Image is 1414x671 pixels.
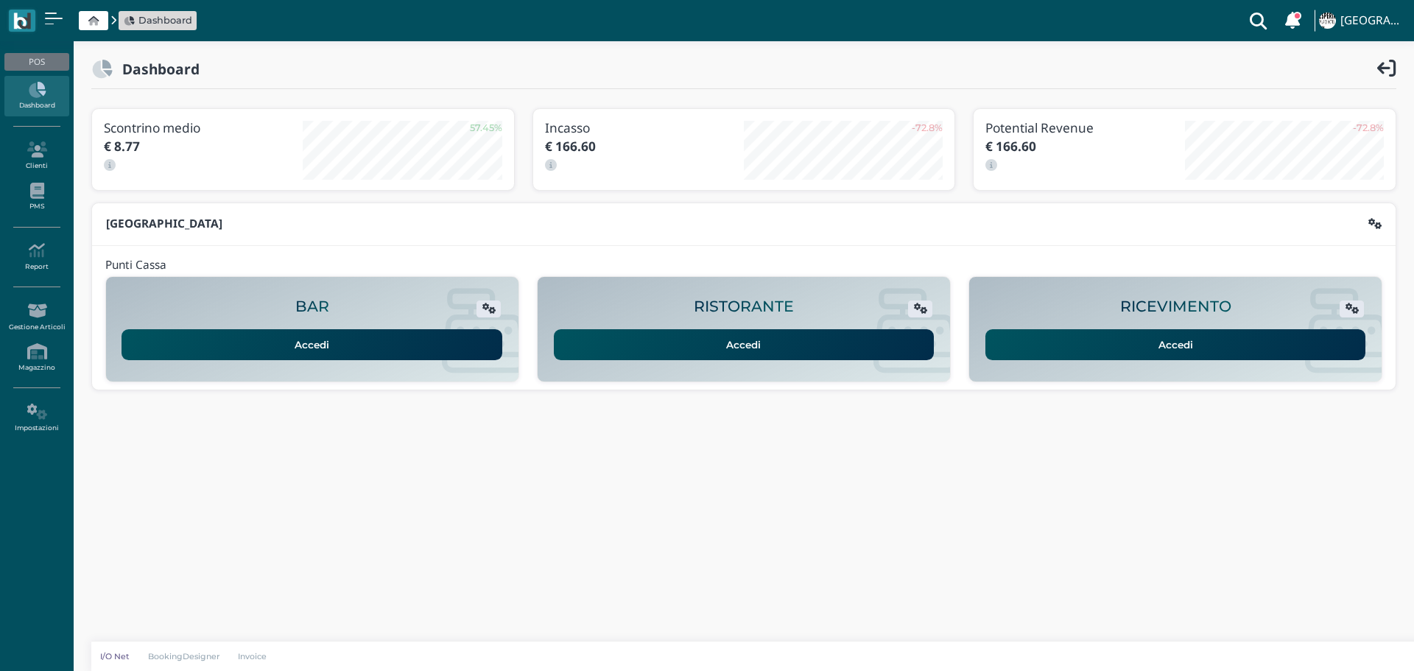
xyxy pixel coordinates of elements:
img: ... [1319,13,1335,29]
b: € 166.60 [985,138,1036,155]
h3: Incasso [545,121,744,135]
a: Accedi [554,329,935,360]
b: € 8.77 [104,138,140,155]
a: Report [4,236,68,277]
a: Gestione Articoli [4,297,68,337]
h2: RICEVIMENTO [1120,298,1231,315]
iframe: Help widget launcher [1309,625,1401,658]
span: Dashboard [138,13,192,27]
h4: Punti Cassa [105,259,166,272]
h4: [GEOGRAPHIC_DATA] [1340,15,1405,27]
a: Dashboard [124,13,192,27]
h3: Potential Revenue [985,121,1184,135]
a: Magazzino [4,337,68,378]
a: Dashboard [4,76,68,116]
a: ... [GEOGRAPHIC_DATA] [1317,3,1405,38]
a: Accedi [985,329,1366,360]
h2: Dashboard [113,61,200,77]
a: Impostazioni [4,398,68,438]
a: Accedi [122,329,502,360]
h3: Scontrino medio [104,121,303,135]
div: POS [4,53,68,71]
img: logo [13,13,30,29]
a: PMS [4,177,68,217]
b: [GEOGRAPHIC_DATA] [106,216,222,231]
a: Clienti [4,136,68,176]
b: € 166.60 [545,138,596,155]
h2: RISTORANTE [694,298,794,315]
h2: BAR [295,298,329,315]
